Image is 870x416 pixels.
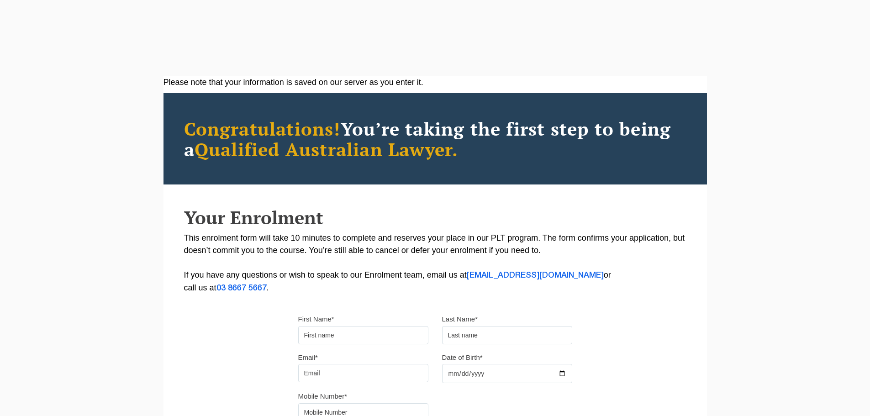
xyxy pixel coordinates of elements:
a: [EMAIL_ADDRESS][DOMAIN_NAME] [467,272,604,279]
h2: You’re taking the first step to being a [184,118,686,159]
p: This enrolment form will take 10 minutes to complete and reserves your place in our PLT program. ... [184,232,686,295]
label: Mobile Number* [298,392,348,401]
div: Please note that your information is saved on our server as you enter it. [163,76,707,89]
label: First Name* [298,315,334,324]
span: Congratulations! [184,116,341,141]
label: Date of Birth* [442,353,483,362]
h2: Your Enrolment [184,207,686,227]
a: 03 8667 5667 [216,284,267,292]
label: Email* [298,353,318,362]
label: Last Name* [442,315,478,324]
input: Email [298,364,428,382]
input: Last name [442,326,572,344]
input: First name [298,326,428,344]
span: Qualified Australian Lawyer. [195,137,459,161]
